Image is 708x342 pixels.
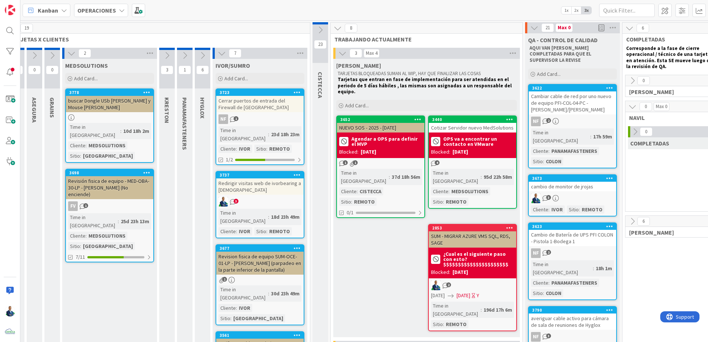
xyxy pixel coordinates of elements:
span: 2 [446,282,451,287]
span: : [236,227,237,235]
div: MEDSOLUTIONS [87,141,127,150]
span: 4 [435,160,440,165]
span: : [268,289,269,298]
div: IVOR [550,205,565,214]
div: Time in [GEOGRAPHIC_DATA] [531,128,590,145]
div: Sitio [567,205,579,214]
span: PANAMAFASTENERS [181,97,188,150]
div: COLON [544,157,563,165]
span: 3x [581,7,591,14]
span: : [593,264,594,272]
div: 3778buscar Dongle USb [PERSON_NAME] y Mouse [PERSON_NAME] [66,89,153,112]
div: NF [531,332,541,342]
div: 3440 [432,117,516,122]
div: MEDSOLUTIONS [450,187,490,195]
div: Cliente [339,187,357,195]
div: Blocked: [431,268,450,276]
span: 6 [196,66,209,74]
div: Cambiar cable de red por uno nuevo de equipo PFI-COL-04-PC - [PERSON_NAME]/[PERSON_NAME] [529,91,616,114]
div: buscar Dongle USb [PERSON_NAME] y Mouse [PERSON_NAME] [66,96,153,112]
div: NF [218,114,228,124]
div: IVOR [237,304,252,312]
span: : [481,173,482,181]
div: Time in [GEOGRAPHIC_DATA] [339,169,389,185]
div: Sitio [431,198,443,206]
img: GA [531,194,541,203]
span: : [548,147,550,155]
div: 3652 [337,116,424,123]
span: 2x [571,7,581,14]
span: : [118,217,119,225]
span: MEDSOLUTIONS [65,62,108,69]
div: Cliente [68,232,86,240]
div: SUM - MIGRAR AZURE VMS SQL, RDS, SAGE [429,231,516,248]
div: Blocked: [339,148,358,156]
span: : [236,145,237,153]
div: Sitio [339,198,351,206]
span: ASEGURA [31,97,38,123]
div: averiguar cable activo para cámara de sala de reuniones de Hyglox [529,313,616,330]
div: 3440Cotizar Servidor nuevo MedSolutions [429,116,516,133]
div: 3623 [529,223,616,230]
div: Time in [GEOGRAPHIC_DATA] [531,260,593,276]
div: [GEOGRAPHIC_DATA] [231,314,285,322]
div: IVOR [237,145,252,153]
div: 3737 [216,172,304,178]
div: NF [531,248,541,258]
div: cambio de monitor de jrojas [529,182,616,191]
div: 10d 18h 2m [121,127,151,135]
div: Cliente [68,141,86,150]
span: 2 [546,118,551,123]
span: HYGLOX [199,97,206,118]
div: 3673cambio de monitor de jrojas [529,175,616,191]
div: Cotizar Servidor nuevo MedSolutions [429,123,516,133]
span: 0 [28,66,41,74]
div: Time in [GEOGRAPHIC_DATA] [431,169,481,185]
span: : [357,187,358,195]
div: Redirigir visitas web de ivorbearing a [DEMOGRAPHIC_DATA] [216,178,304,195]
div: 3652 [340,117,424,122]
span: 1 [178,66,191,74]
span: : [351,198,352,206]
div: 3698 [66,170,153,176]
span: : [80,242,81,250]
div: Max 4 [366,51,377,55]
b: Agendar a OPS para definir el MVP [351,136,422,147]
div: NF [216,114,304,124]
div: REMOTO [444,198,468,206]
div: Revision fisica de equipo SUM-OCE-01-LP - [PERSON_NAME] (parpadeo en la parte inferior de la pant... [216,252,304,275]
span: TARJETAS BLOQUEADAS SUMAN AL WIP, HAY QUE FINALIZAR LAS COSAS [338,70,481,77]
span: Kanban [38,6,58,15]
div: GA [429,281,516,290]
div: Cerrar puertos de entrada del Firewall de [GEOGRAPHIC_DATA] [216,96,304,112]
div: Max 0 [656,105,667,108]
span: Add Card... [345,102,369,109]
b: ¿Cual es el siguiente paso con esto? $$$$$$$$$$$$$$$$$$$$$$ [443,251,514,267]
span: 3 [546,195,551,200]
span: 6 [637,24,649,33]
span: 21 [541,23,554,32]
strong: AQUI VAN [PERSON_NAME] COMPLETADAS PARA QUE EL SUPERVISOR LA REVISE [530,45,592,63]
span: 0 [639,102,652,111]
img: GA [5,306,15,316]
div: REMOTO [267,227,292,235]
span: 1 [234,116,238,121]
span: Support [16,1,34,10]
div: 3790 [529,307,616,313]
div: IVOR [237,227,252,235]
span: : [120,127,121,135]
div: Y [477,292,479,299]
div: REMOTO [352,198,377,206]
div: 3623 [532,224,616,229]
div: 3790 [532,308,616,313]
div: 3652NUEVO SOS - 2025 - [DATE] [337,116,424,133]
div: FV [66,201,153,211]
span: Add Card... [537,71,561,77]
div: Blocked: [431,148,450,156]
div: 3778 [66,89,153,96]
div: 23d 18h 23m [269,130,301,138]
div: [DATE] [452,268,468,276]
span: TRABAJANDO ACTUALMENTE [334,36,513,43]
span: KRESTON [163,97,171,123]
div: PANAMAFASTENERS [550,147,599,155]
